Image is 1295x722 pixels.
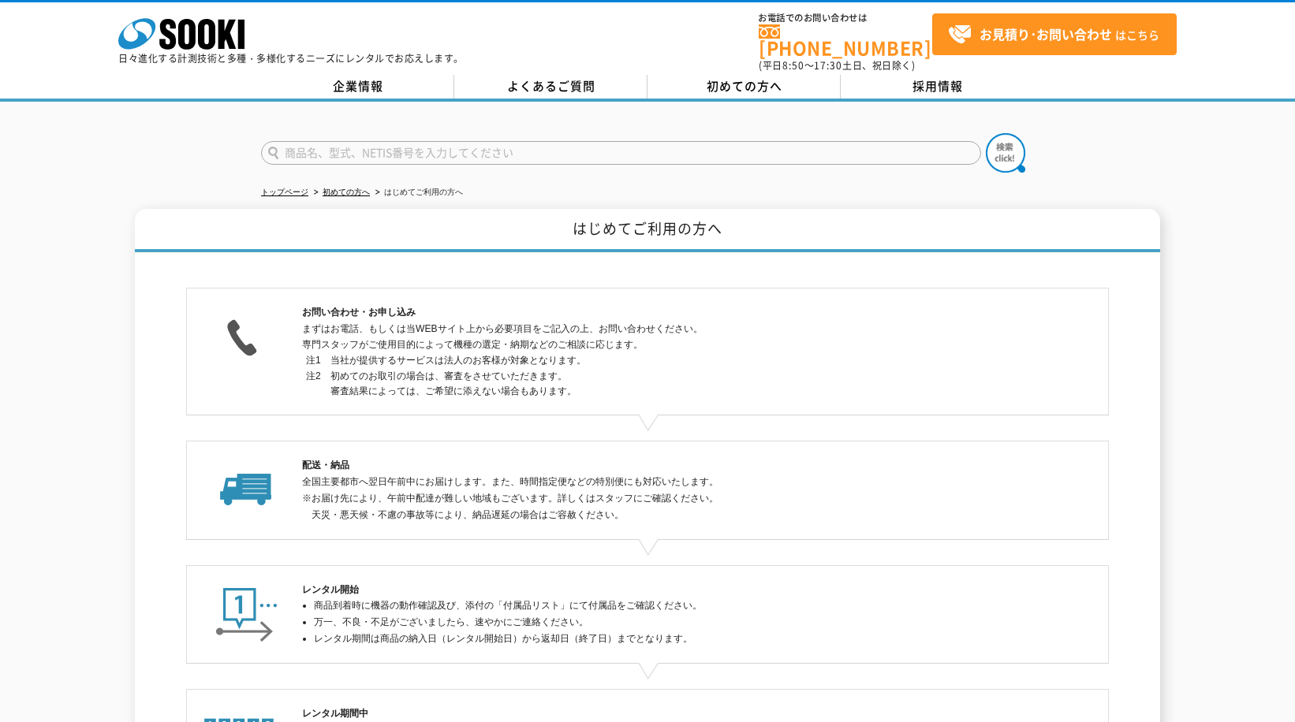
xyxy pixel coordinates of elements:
li: レンタル期間は商品の納入日（レンタル開始日）から返却日（終了日）までとなります。 [314,631,993,647]
h2: レンタル開始 [302,582,993,598]
h2: 配送・納品 [302,457,993,474]
li: 万一、不良・不足がございましたら、速やかにご連絡ください。 [314,614,993,631]
input: 商品名、型式、NETIS番号を入力してください [261,141,981,165]
a: 初めての方へ [647,75,841,99]
img: 配送・納品 [198,457,295,508]
img: お問い合わせ・お申し込み [198,304,296,365]
dd: 当社が提供するサービスは法人のお客様が対象となります。 [330,353,993,368]
p: 日々進化する計測技術と多種・多様化するニーズにレンタルでお応えします。 [118,54,464,63]
li: はじめてご利用の方へ [372,184,463,201]
span: (平日 ～ 土日、祝日除く) [759,58,915,73]
dt: 注2 [306,369,321,384]
p: 全国主要都市へ翌日午前中にお届けします。また、時間指定便などの特別便にも対応いたします。 [302,474,993,490]
a: よくあるご質問 [454,75,647,99]
a: [PHONE_NUMBER] [759,24,932,57]
img: btn_search.png [986,133,1025,173]
span: 8:50 [782,58,804,73]
h1: はじめてご利用の方へ [135,209,1160,252]
a: お見積り･お問い合わせはこちら [932,13,1177,55]
a: トップページ [261,188,308,196]
p: ※お届け先により、午前中配達が難しい地域もございます。詳しくはスタッフにご確認ください。 天災・悪天候・不慮の事故等により、納品遅延の場合はご容赦ください。 [312,490,993,523]
a: 初めての方へ [323,188,370,196]
a: 採用情報 [841,75,1034,99]
h2: レンタル期間中 [302,705,993,722]
span: 初めての方へ [707,77,782,95]
p: まずはお電話、もしくは当WEBサイト上から必要項目をご記入の上、お問い合わせください。 専門スタッフがご使用目的によって機種の選定・納期などのご相談に応じます。 [302,321,993,354]
span: はこちら [948,23,1159,47]
span: お電話でのお問い合わせは [759,13,932,23]
li: 商品到着時に機器の動作確認及び、添付の「付属品リスト」にて付属品をご確認ください。 [314,597,993,614]
img: レンタル開始 [198,582,296,642]
dd: 初めてのお取引の場合は、審査をさせていただきます。 審査結果によっては、ご希望に添えない場合もあります。 [330,369,993,400]
span: 17:30 [814,58,842,73]
h2: お問い合わせ・お申し込み [302,304,993,321]
strong: お見積り･お問い合わせ [980,24,1112,43]
dt: 注1 [306,353,321,368]
a: 企業情報 [261,75,454,99]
